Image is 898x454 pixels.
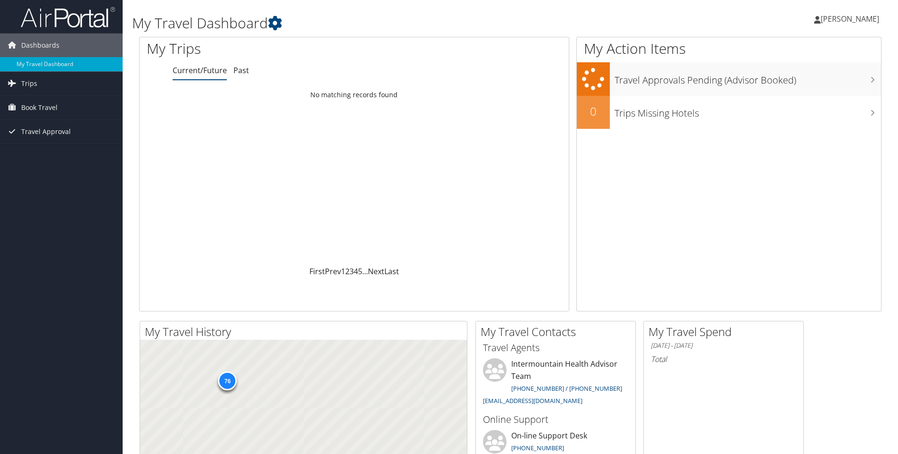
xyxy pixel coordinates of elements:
[21,120,71,143] span: Travel Approval
[362,266,368,277] span: …
[173,65,227,76] a: Current/Future
[651,341,796,350] h6: [DATE] - [DATE]
[814,5,889,33] a: [PERSON_NAME]
[218,371,237,390] div: 76
[140,86,569,103] td: No matching records found
[354,266,358,277] a: 4
[147,39,383,59] h1: My Trips
[615,69,881,87] h3: Travel Approvals Pending (Advisor Booked)
[345,266,349,277] a: 2
[481,324,635,340] h2: My Travel Contacts
[21,72,37,95] span: Trips
[821,14,879,24] span: [PERSON_NAME]
[478,358,633,409] li: Intermountain Health Advisor Team
[233,65,249,76] a: Past
[615,102,881,120] h3: Trips Missing Hotels
[483,396,582,405] a: [EMAIL_ADDRESS][DOMAIN_NAME]
[483,341,628,354] h3: Travel Agents
[341,266,345,277] a: 1
[368,266,384,277] a: Next
[511,444,564,452] a: [PHONE_NUMBER]
[145,324,467,340] h2: My Travel History
[483,413,628,426] h3: Online Support
[358,266,362,277] a: 5
[21,34,59,57] span: Dashboards
[577,103,610,119] h2: 0
[349,266,354,277] a: 3
[325,266,341,277] a: Prev
[577,62,881,96] a: Travel Approvals Pending (Advisor Booked)
[21,96,58,119] span: Book Travel
[651,354,796,364] h6: Total
[384,266,399,277] a: Last
[577,96,881,129] a: 0Trips Missing Hotels
[21,6,115,28] img: airportal-logo.png
[511,384,622,393] a: [PHONE_NUMBER] / [PHONE_NUMBER]
[309,266,325,277] a: First
[649,324,803,340] h2: My Travel Spend
[132,13,636,33] h1: My Travel Dashboard
[577,39,881,59] h1: My Action Items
